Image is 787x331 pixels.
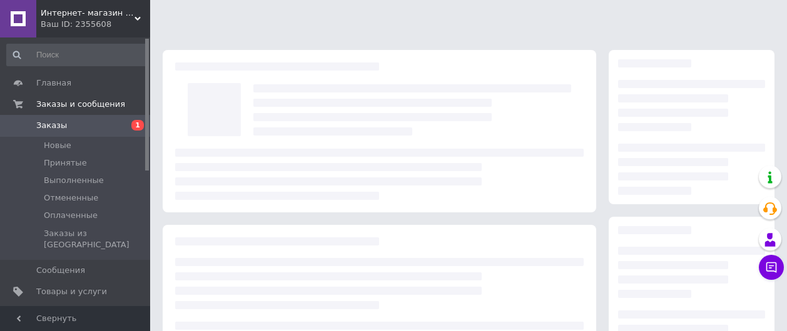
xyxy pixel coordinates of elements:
span: Главная [36,77,71,89]
span: Товары и услуги [36,286,107,297]
span: Сообщения [36,265,85,276]
span: Интернет- магазин "TopMir" качественная детская обувь для всех [41,7,135,19]
button: Чат с покупателем [759,255,784,280]
span: 1 [131,120,144,131]
span: Заказы и сообщения [36,99,125,110]
input: Поиск [6,44,148,66]
span: Выполненные [44,175,104,186]
span: Заказы [36,120,67,131]
span: Принятые [44,157,87,169]
span: Отмененные [44,192,98,204]
span: Новые [44,140,71,151]
span: Заказы из [GEOGRAPHIC_DATA] [44,228,146,250]
div: Ваш ID: 2355608 [41,19,150,30]
span: Оплаченные [44,210,98,221]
